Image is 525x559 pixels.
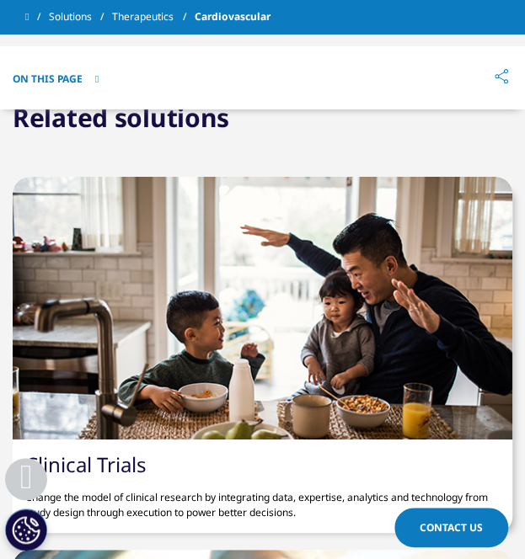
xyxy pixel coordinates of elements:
span: Contact Us [420,520,483,535]
button: Cookie Settings [5,508,47,551]
a: Solutions [49,8,112,25]
a: Contact Us [394,508,508,547]
a: Therapeutics [112,8,194,25]
h2: Related solutions [13,101,229,160]
p: Change the model of clinical research by integrating data, expertise, analytics and technology fr... [25,477,500,520]
span: Cardiovascular [194,8,270,25]
a: Clinical Trials [25,450,147,478]
button: On This Page [13,72,99,86]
